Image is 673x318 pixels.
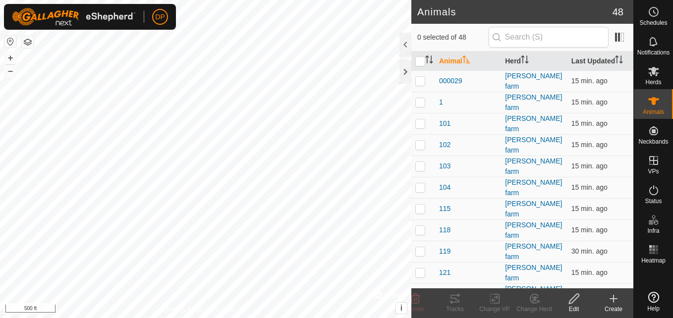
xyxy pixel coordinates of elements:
span: 48 [613,4,623,19]
a: Help [634,288,673,316]
span: Oct 9, 2025, 8:53 AM [571,226,608,234]
span: 0 selected of 48 [417,32,489,43]
div: Change VP [475,305,514,314]
span: Oct 9, 2025, 8:53 AM [571,98,608,106]
span: 000029 [439,76,462,86]
th: Last Updated [567,52,633,71]
span: Oct 9, 2025, 8:53 AM [571,119,608,127]
span: Neckbands [638,139,668,145]
div: [PERSON_NAME] farm [505,263,563,283]
div: [PERSON_NAME] farm [505,113,563,134]
div: [PERSON_NAME] farm [505,241,563,262]
button: Reset Map [4,36,16,48]
div: [PERSON_NAME] farm [505,177,563,198]
span: 115 [439,204,450,214]
p-sorticon: Activate to sort [521,57,529,65]
span: 101 [439,118,450,129]
button: i [396,303,407,314]
div: Tracks [435,305,475,314]
div: [PERSON_NAME] farm [505,92,563,113]
div: Create [594,305,633,314]
span: Heatmap [641,258,666,264]
div: [PERSON_NAME] farm [505,71,563,92]
span: Delete [407,306,424,313]
div: [PERSON_NAME] farm [505,284,563,305]
span: Oct 9, 2025, 8:53 AM [571,183,608,191]
span: Herds [645,79,661,85]
p-sorticon: Activate to sort [462,57,470,65]
div: Change Herd [514,305,554,314]
span: 103 [439,161,450,171]
span: 102 [439,140,450,150]
span: Oct 9, 2025, 8:38 AM [571,247,608,255]
span: Help [647,306,660,312]
th: Herd [501,52,567,71]
span: 104 [439,182,450,193]
th: Animal [435,52,501,71]
span: VPs [648,168,659,174]
p-sorticon: Activate to sort [425,57,433,65]
h2: Animals [417,6,613,18]
span: 121 [439,267,450,278]
span: Oct 9, 2025, 8:53 AM [571,205,608,212]
input: Search (S) [489,27,609,48]
span: i [400,304,402,312]
span: Notifications [637,50,670,55]
span: Oct 9, 2025, 8:53 AM [571,77,608,85]
span: DP [155,12,165,22]
span: Schedules [639,20,667,26]
span: Infra [647,228,659,234]
div: [PERSON_NAME] farm [505,156,563,177]
span: Oct 9, 2025, 8:53 AM [571,162,608,170]
span: Oct 9, 2025, 8:53 AM [571,268,608,276]
div: Edit [554,305,594,314]
span: 118 [439,225,450,235]
span: 1 [439,97,443,107]
div: [PERSON_NAME] farm [505,220,563,241]
a: Contact Us [216,305,245,314]
p-sorticon: Activate to sort [615,57,623,65]
button: Map Layers [22,36,34,48]
button: – [4,65,16,77]
button: + [4,52,16,64]
span: 119 [439,246,450,257]
span: Status [645,198,662,204]
img: Gallagher Logo [12,8,136,26]
div: [PERSON_NAME] farm [505,135,563,156]
span: Oct 9, 2025, 8:53 AM [571,141,608,149]
div: [PERSON_NAME] farm [505,199,563,219]
a: Privacy Policy [167,305,204,314]
span: Animals [643,109,664,115]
